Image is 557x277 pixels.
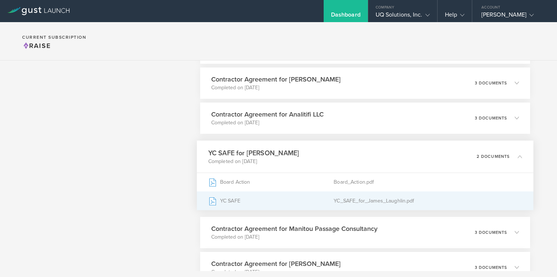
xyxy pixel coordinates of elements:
p: Completed on [DATE] [211,269,341,276]
p: 3 documents [475,231,507,235]
div: Dashboard [331,11,361,22]
p: 3 documents [475,116,507,120]
h3: Contractor Agreement for Analitifi LLC [211,110,324,119]
h2: Current Subscription [22,35,86,39]
p: Completed on [DATE] [211,84,341,91]
h3: Contractor Agreement for [PERSON_NAME] [211,75,341,84]
p: 2 documents [477,154,510,158]
div: [PERSON_NAME] [481,11,544,22]
p: 3 documents [475,81,507,85]
div: YC_SAFE_for_James_Laughlin.pdf [334,191,522,210]
div: UQ Solutions, Inc. [376,11,430,22]
h3: Contractor Agreement for Manitou Passage Consultancy [211,224,377,233]
p: Completed on [DATE] [211,233,377,241]
div: Help [445,11,464,22]
p: 3 documents [475,266,507,270]
h3: YC SAFE for [PERSON_NAME] [208,148,299,158]
div: Board Action [208,173,334,191]
p: Completed on [DATE] [211,119,324,127]
div: YC SAFE [208,191,334,210]
span: Raise [22,42,51,50]
div: Board_Action.pdf [334,173,522,191]
p: Completed on [DATE] [208,157,299,165]
h3: Contractor Agreement for [PERSON_NAME] [211,259,341,269]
